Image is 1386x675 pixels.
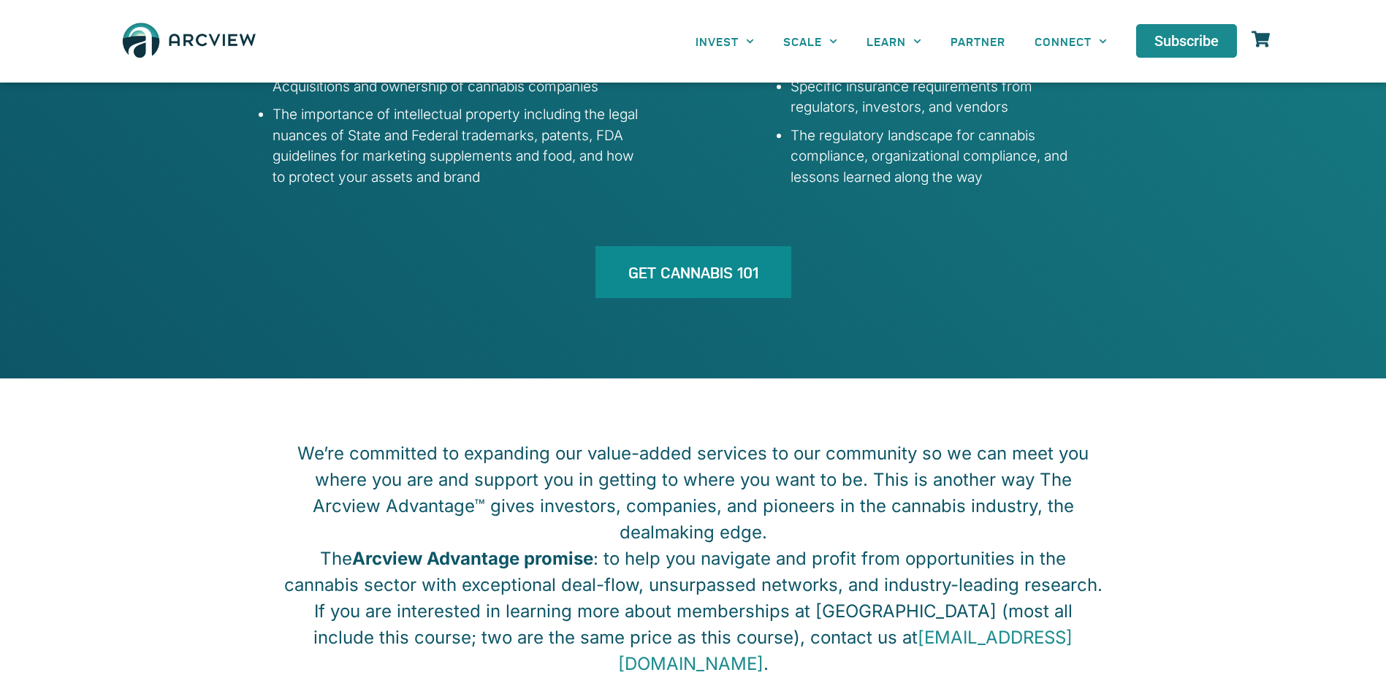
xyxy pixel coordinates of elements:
li: The regulatory landscape for cannabis compliance, organizational compliance, and lessons learned ... [791,126,1089,188]
span: GET CANNABIS 101 [628,264,758,280]
nav: Menu [681,25,1122,58]
a: Subscribe [1136,24,1237,58]
b: Arcview Advantage promise [352,548,593,569]
a: LEARN [852,25,936,58]
p: The : to help you navigate and profit from opportunities in the cannabis sector with exceptional ... [284,546,1103,598]
span: Subscribe [1154,34,1219,48]
p: We’re committed to expanding our value-added services to our community so we can meet you where y... [284,441,1103,546]
a: PARTNER [936,25,1020,58]
a: SCALE [769,25,852,58]
a: GET CANNABIS 101 [595,246,791,298]
li: The importance of intellectual property including the legal nuances of State and Federal trademar... [273,104,644,188]
img: The Arcview Group [116,15,262,68]
a: INVEST [681,25,769,58]
a: CONNECT [1020,25,1122,58]
li: Specific insurance requirements from regulators, investors, and vendors [791,77,1089,118]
